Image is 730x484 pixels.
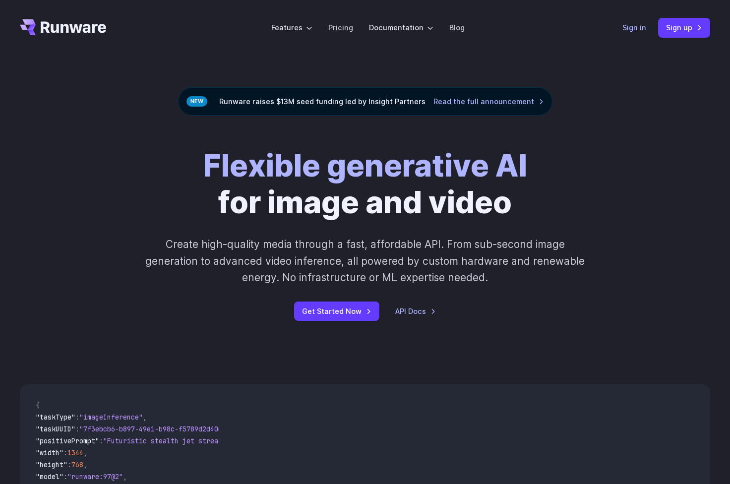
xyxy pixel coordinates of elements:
a: Read the full announcement [433,96,544,107]
a: Pricing [328,22,353,33]
span: : [99,436,103,445]
span: "taskType" [36,413,75,422]
label: Documentation [369,22,433,33]
span: "runware:97@2" [67,472,123,481]
label: Features [271,22,312,33]
span: 1344 [67,448,83,457]
span: 768 [71,460,83,469]
span: { [36,401,40,410]
span: : [67,460,71,469]
span: "width" [36,448,63,457]
strong: Flexible generative AI [203,147,527,184]
span: "imageInference" [79,413,143,422]
a: Get Started Now [294,302,379,321]
a: API Docs [395,305,436,317]
span: , [83,460,87,469]
a: Go to / [20,19,106,35]
span: "positivePrompt" [36,436,99,445]
a: Sign up [658,18,710,37]
span: , [123,472,127,481]
h1: for image and video [203,147,527,220]
span: : [63,472,67,481]
span: "height" [36,460,67,469]
p: Create high-quality media through a fast, affordable API. From sub-second image generation to adv... [144,236,586,286]
span: "7f3ebcb6-b897-49e1-b98c-f5789d2d40d7" [79,424,230,433]
a: Sign in [622,22,646,33]
span: , [83,448,87,457]
span: "model" [36,472,63,481]
a: Blog [449,22,465,33]
span: "Futuristic stealth jet streaking through a neon-lit cityscape with glowing purple exhaust" [103,436,464,445]
span: , [143,413,147,422]
span: : [75,413,79,422]
div: Runware raises $13M seed funding led by Insight Partners [178,87,552,116]
span: "taskUUID" [36,424,75,433]
span: : [75,424,79,433]
span: : [63,448,67,457]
